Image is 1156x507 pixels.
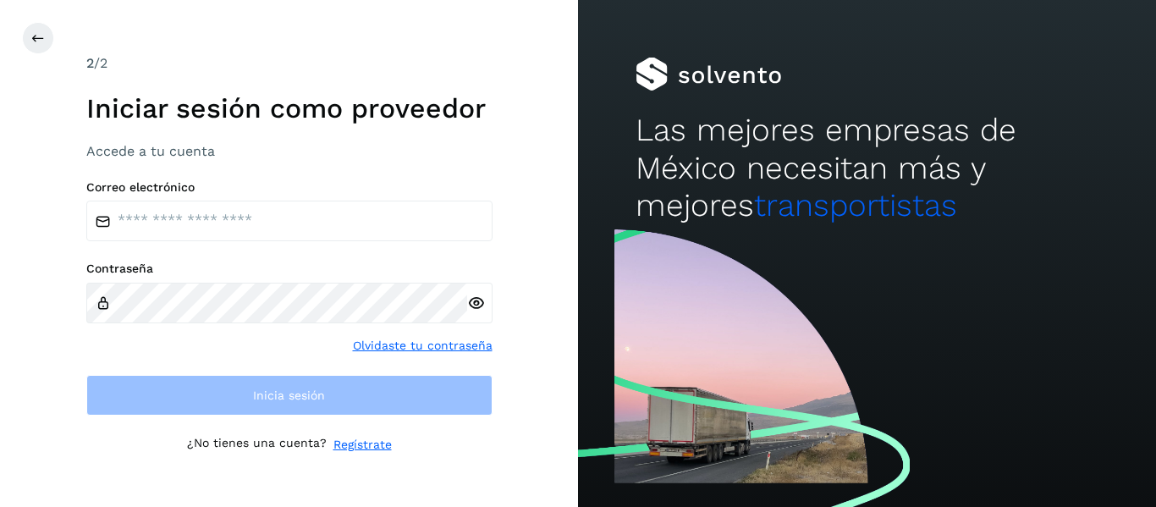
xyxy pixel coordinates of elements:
span: Inicia sesión [253,389,325,401]
h2: Las mejores empresas de México necesitan más y mejores [636,112,1098,224]
a: Olvidaste tu contraseña [353,337,493,355]
button: Inicia sesión [86,375,493,416]
h1: Iniciar sesión como proveedor [86,92,493,124]
label: Correo electrónico [86,180,493,195]
span: transportistas [754,187,957,223]
div: /2 [86,53,493,74]
p: ¿No tienes una cuenta? [187,436,327,454]
h3: Accede a tu cuenta [86,143,493,159]
span: 2 [86,55,94,71]
a: Regístrate [333,436,392,454]
label: Contraseña [86,262,493,276]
